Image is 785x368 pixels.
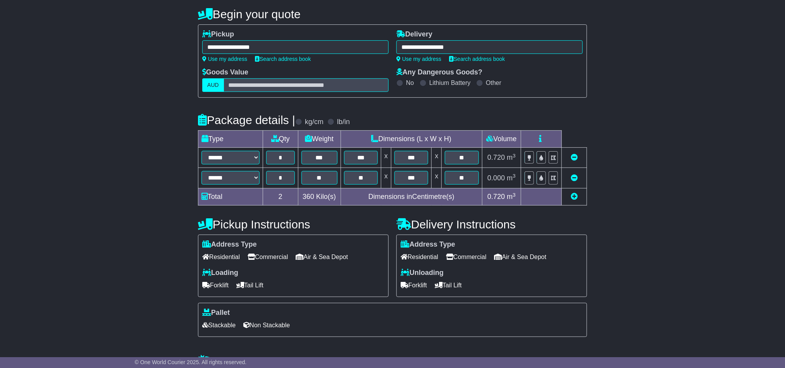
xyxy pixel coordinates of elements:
[507,174,516,182] span: m
[198,354,587,367] h4: Warranty & Insurance
[198,188,263,206] td: Total
[429,79,471,86] label: Lithium Battery
[298,188,341,206] td: Kilo(s)
[432,148,442,168] td: x
[255,56,311,62] a: Search address book
[236,279,263,291] span: Tail Lift
[432,168,442,188] td: x
[202,279,229,291] span: Forklift
[487,193,505,200] span: 0.720
[396,56,441,62] a: Use my address
[202,68,248,77] label: Goods Value
[396,30,432,39] label: Delivery
[296,251,348,263] span: Air & Sea Depot
[263,188,298,206] td: 2
[482,131,521,148] td: Volume
[487,174,505,182] span: 0.000
[198,131,263,148] td: Type
[243,319,290,331] span: Non Stackable
[202,251,240,263] span: Residential
[202,78,224,92] label: AUD
[401,279,427,291] span: Forklift
[341,188,482,206] td: Dimensions in Centimetre(s)
[396,218,587,231] h4: Delivery Instructions
[202,240,257,249] label: Address Type
[248,251,288,263] span: Commercial
[507,154,516,161] span: m
[449,56,505,62] a: Search address book
[571,174,578,182] a: Remove this item
[446,251,486,263] span: Commercial
[198,114,295,126] h4: Package details |
[401,251,438,263] span: Residential
[381,148,391,168] td: x
[202,30,234,39] label: Pickup
[571,154,578,161] a: Remove this item
[513,173,516,179] sup: 3
[494,251,547,263] span: Air & Sea Depot
[571,193,578,200] a: Add new item
[381,168,391,188] td: x
[303,193,314,200] span: 360
[198,218,389,231] h4: Pickup Instructions
[401,240,455,249] label: Address Type
[435,279,462,291] span: Tail Lift
[337,118,350,126] label: lb/in
[135,359,247,365] span: © One World Courier 2025. All rights reserved.
[305,118,324,126] label: kg/cm
[396,68,482,77] label: Any Dangerous Goods?
[202,269,238,277] label: Loading
[341,131,482,148] td: Dimensions (L x W x H)
[298,131,341,148] td: Weight
[513,192,516,198] sup: 3
[486,79,501,86] label: Other
[202,319,236,331] span: Stackable
[487,154,505,161] span: 0.720
[406,79,414,86] label: No
[513,153,516,159] sup: 3
[202,309,230,317] label: Pallet
[401,269,444,277] label: Unloading
[202,56,247,62] a: Use my address
[198,8,587,21] h4: Begin your quote
[263,131,298,148] td: Qty
[507,193,516,200] span: m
